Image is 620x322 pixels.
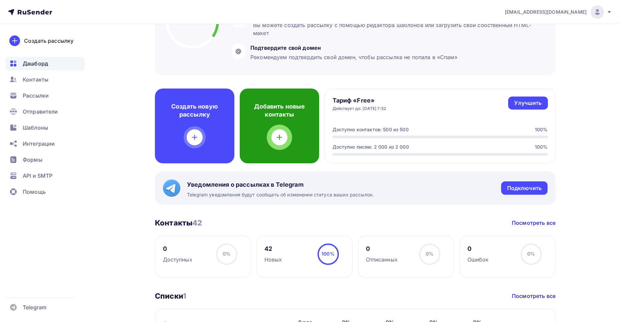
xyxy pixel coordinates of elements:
[333,144,409,150] div: Доступно писем: 2 000 из 2 000
[527,251,535,257] span: 0%
[23,188,46,196] span: Помощь
[535,144,548,150] div: 100%
[333,106,386,111] div: Действует до: [DATE] 7:52
[507,184,542,192] div: Подключить
[5,153,85,166] a: Формы
[163,245,192,253] div: 0
[183,292,186,300] span: 1
[23,59,48,67] span: Дашборд
[23,303,46,311] span: Telegram
[505,5,612,19] a: [EMAIL_ADDRESS][DOMAIN_NAME]
[223,251,230,257] span: 0%
[23,92,49,100] span: Рассылки
[166,103,224,119] h4: Создать новую рассылку
[514,99,542,107] div: Улучшить
[23,124,48,132] span: Шаблоны
[23,108,58,116] span: Отправители
[253,21,542,37] div: Вы можете создать рассылку с помощью редактора шаблонов или загрузить свой собственный HTML-макет
[512,292,556,300] a: Посмотреть все
[250,53,457,61] div: Рекомендуем подтвердить свой домен, чтобы рассылка не попала в «Спам»
[5,89,85,102] a: Рассылки
[322,251,335,257] span: 100%
[155,218,202,227] h3: Контакты
[23,140,55,148] span: Интеграции
[505,9,587,15] span: [EMAIL_ADDRESS][DOMAIN_NAME]
[467,245,489,253] div: 0
[366,256,398,264] div: Отписанных
[5,57,85,70] a: Дашборд
[155,291,186,301] h3: Списки
[250,44,457,52] div: Подтвердите свой домен
[5,121,85,134] a: Шаблоны
[187,191,374,198] span: Telegram уведомления будут сообщать об изменении статуса ваших рассылок.
[23,156,42,164] span: Формы
[333,126,409,133] div: Доступно контактов: 500 из 500
[163,256,192,264] div: Доступных
[23,172,52,180] span: API и SMTP
[366,245,398,253] div: 0
[250,103,308,119] h4: Добавить новые контакты
[5,105,85,118] a: Отправители
[264,256,282,264] div: Новых
[23,75,48,84] span: Контакты
[5,73,85,86] a: Контакты
[512,219,556,227] a: Посмотреть все
[24,37,73,45] div: Создать рассылку
[333,97,386,105] h4: Тариф «Free»
[187,181,374,189] span: Уведомления о рассылках в Telegram
[426,251,433,257] span: 0%
[467,256,489,264] div: Ошибок
[535,126,548,133] div: 100%
[192,218,202,227] span: 42
[264,245,282,253] div: 42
